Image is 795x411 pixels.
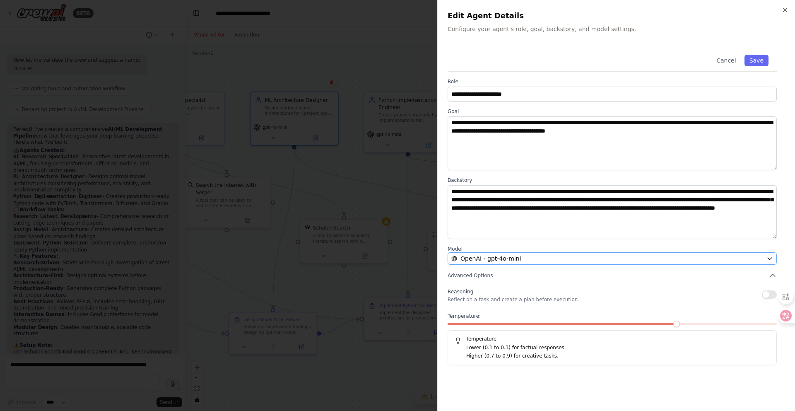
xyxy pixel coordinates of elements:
label: Goal [448,108,777,115]
p: Higher (0.7 to 0.9) for creative tasks. [466,352,770,360]
span: Reasoning [448,289,473,295]
p: Lower (0.1 to 0.3) for factual responses. [466,344,770,352]
span: Temperature: [448,313,481,319]
label: Model [448,246,777,252]
label: Backstory [448,177,777,184]
h5: Temperature [455,336,770,342]
span: OpenAI - gpt-4o-mini [460,254,521,263]
button: Advanced Options [448,271,777,280]
button: Save [744,55,768,66]
button: Cancel [711,55,741,66]
label: Role [448,78,777,85]
p: Configure your agent's role, goal, backstory, and model settings. [448,25,785,33]
span: Advanced Options [448,272,493,279]
p: Reflect on a task and create a plan before execution [448,296,578,303]
button: OpenAI - gpt-4o-mini [448,252,777,265]
h2: Edit Agent Details [448,10,785,22]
